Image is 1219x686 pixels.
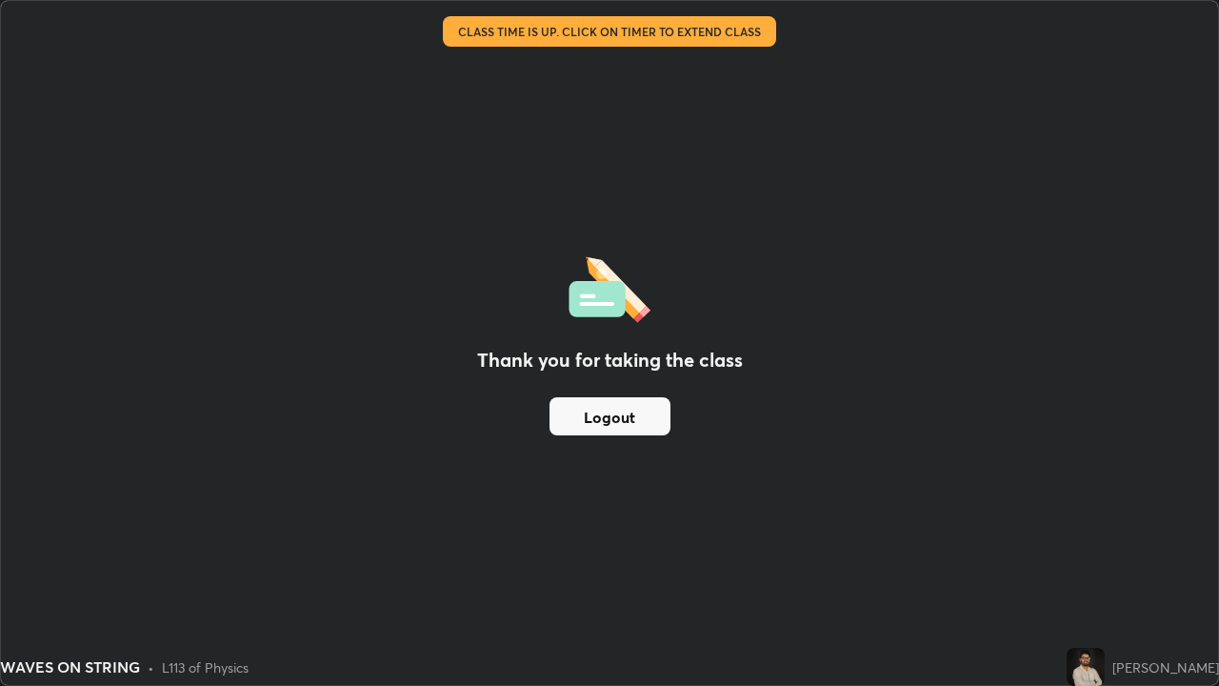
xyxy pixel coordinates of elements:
[148,657,154,677] div: •
[1112,657,1219,677] div: [PERSON_NAME]
[550,397,670,435] button: Logout
[162,657,249,677] div: L113 of Physics
[1067,648,1105,686] img: 0e46e2be205c4e8d9fb2a007bb4b7dd5.jpg
[477,346,743,374] h2: Thank you for taking the class
[569,251,650,323] img: offlineFeedback.1438e8b3.svg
